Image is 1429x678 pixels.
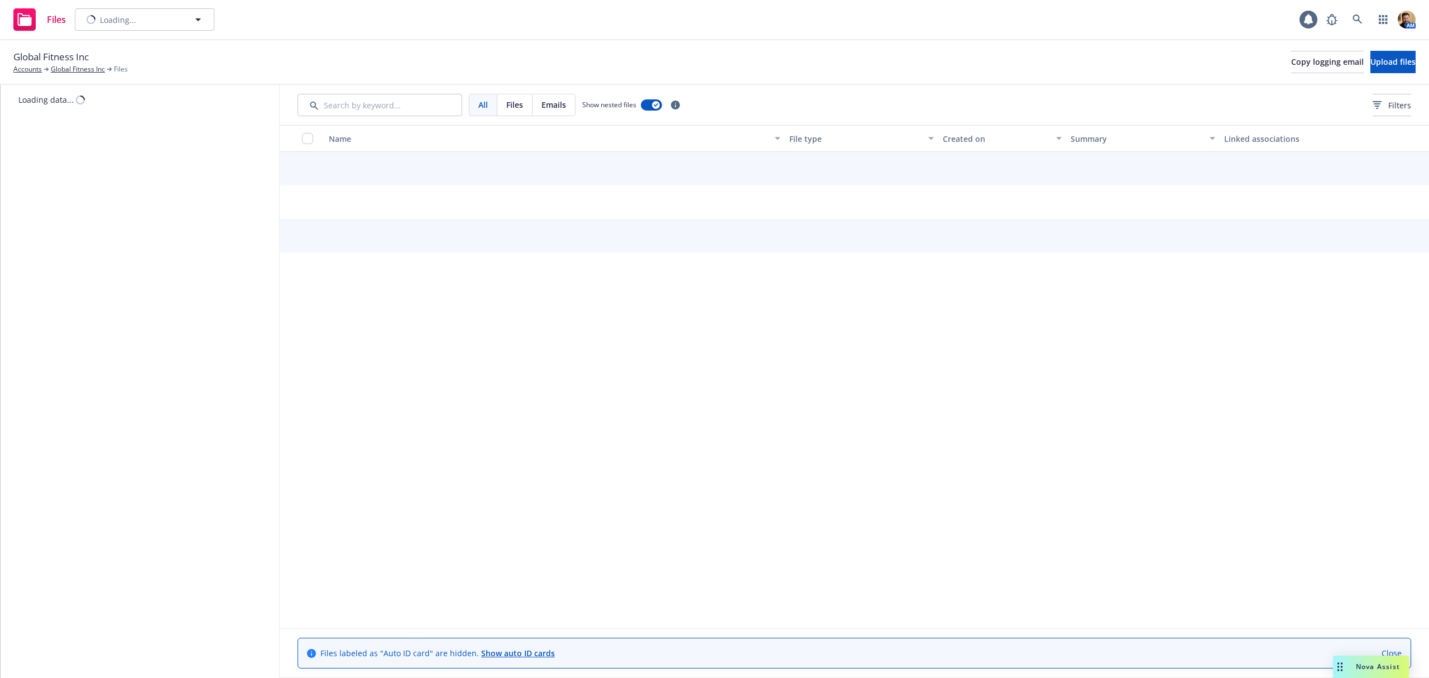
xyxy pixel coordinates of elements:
[506,99,523,111] span: Files
[1071,133,1203,145] div: Summary
[1398,11,1416,28] img: photo
[1373,94,1411,116] button: Filters
[481,648,555,658] a: Show auto ID cards
[100,14,136,26] span: Loading...
[1291,51,1364,73] button: Copy logging email
[1356,662,1400,671] span: Nova Assist
[938,125,1066,152] button: Created on
[47,15,66,24] span: Files
[1370,51,1416,73] button: Upload files
[1370,56,1416,67] span: Upload files
[9,4,70,35] a: Files
[582,100,636,109] span: Show nested files
[541,99,566,111] span: Emails
[1224,133,1369,145] div: Linked associations
[75,8,214,31] button: Loading...
[13,64,42,74] a: Accounts
[298,94,462,116] input: Search by keyword...
[789,133,922,145] div: File type
[1388,99,1411,111] span: Filters
[18,94,74,106] div: Loading data...
[302,133,313,144] input: Select all
[1382,647,1402,659] a: Close
[51,64,105,74] a: Global Fitness Inc
[1066,125,1220,152] button: Summary
[1321,8,1343,31] a: Report a Bug
[1220,125,1373,152] button: Linked associations
[943,133,1049,145] div: Created on
[1333,656,1347,678] div: Drag to move
[13,50,89,64] span: Global Fitness Inc
[1373,99,1411,111] span: Filters
[320,647,555,659] span: Files labeled as "Auto ID card" are hidden.
[329,133,768,145] div: Name
[324,125,785,152] button: Name
[114,64,128,74] span: Files
[478,99,488,111] span: All
[1346,8,1369,31] a: Search
[1372,8,1394,31] a: Switch app
[785,125,938,152] button: File type
[1291,56,1364,67] span: Copy logging email
[1333,656,1409,678] button: Nova Assist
